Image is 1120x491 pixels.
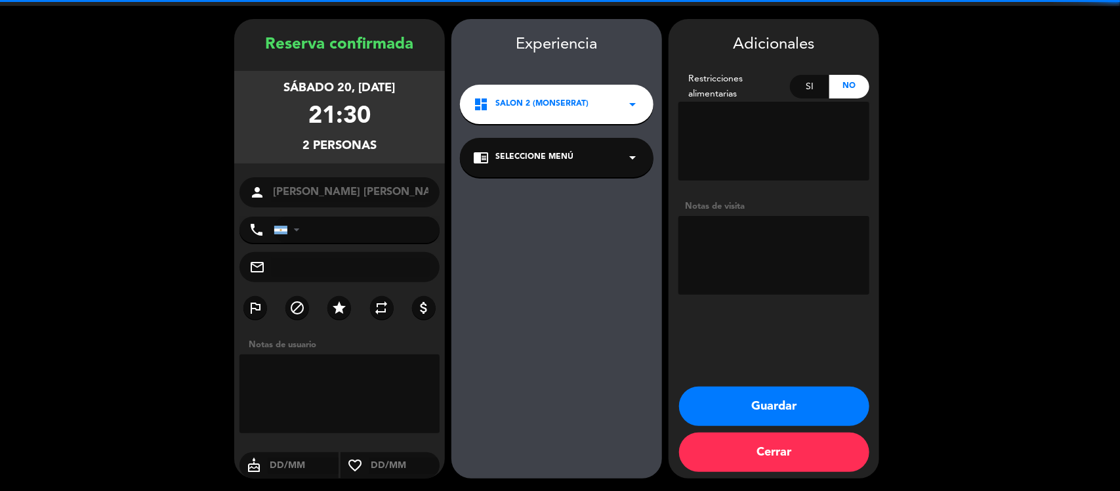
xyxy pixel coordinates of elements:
div: 2 personas [302,137,377,156]
i: phone [249,222,264,238]
i: cake [239,458,268,473]
div: Notas de usuario [242,338,445,352]
i: mail_outline [249,259,265,275]
div: Si [790,75,830,98]
i: star [331,300,347,316]
i: block [289,300,305,316]
i: dashboard [473,96,489,112]
i: person [249,184,265,200]
span: Seleccione Menú [495,151,573,164]
div: Argentina: +54 [274,217,304,242]
div: Reserva confirmada [234,32,445,58]
i: arrow_drop_down [625,96,640,112]
i: chrome_reader_mode [473,150,489,165]
input: DD/MM [268,458,339,474]
i: attach_money [416,300,432,316]
input: DD/MM [369,458,440,474]
button: Cerrar [679,433,869,472]
i: outlined_flag [247,300,263,316]
button: Guardar [679,387,869,426]
div: 21:30 [308,98,371,137]
div: No [829,75,869,98]
div: Notas de visita [678,200,869,213]
span: Salon 2 (Monserrat) [495,98,589,111]
div: Experiencia [451,32,662,58]
div: Restricciones alimentarias [678,72,790,102]
div: sábado 20, [DATE] [284,79,396,98]
i: favorite_border [341,458,369,473]
i: arrow_drop_down [625,150,640,165]
i: repeat [374,300,390,316]
div: Adicionales [678,32,869,58]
